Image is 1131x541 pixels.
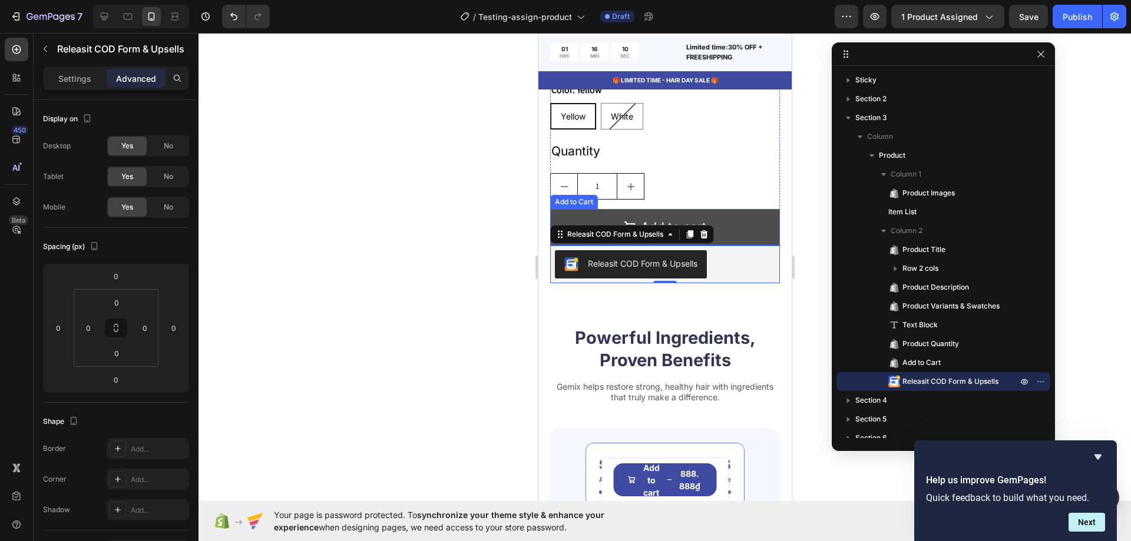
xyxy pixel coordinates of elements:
span: Yes [121,141,133,151]
p: 7 [77,9,82,24]
div: Shadow [43,505,70,515]
span: Product Images [902,187,955,199]
input: 0 [49,319,67,337]
span: Product Variants & Swatches [902,300,1000,312]
span: Row 2 cols [902,263,938,274]
span: Product Quantity [902,338,959,350]
div: Help us improve GemPages! [926,450,1105,532]
span: Section 3 [855,112,887,124]
span: Section 5 [855,413,887,425]
p: Quick feedback to build what you need. [926,492,1105,503]
span: Yes [121,202,133,213]
span: Item List [888,206,917,218]
input: 0px [80,319,97,337]
span: Section 2 [855,93,887,105]
div: Corner [43,474,67,484]
button: 7 [5,5,88,28]
button: Publish [1053,5,1102,28]
input: 0px [105,344,128,362]
span: No [164,141,173,151]
div: Mobile [43,202,65,213]
div: 450 [11,125,28,135]
div: Add... [131,505,186,516]
span: Section 6 [855,432,887,444]
input: 0 [104,371,128,389]
span: Column 2 [891,225,922,237]
input: 0 [104,267,128,285]
span: Your page is password protected. To when designing pages, we need access to your store password. [274,509,650,533]
div: Display on [43,111,94,127]
div: Border [43,443,66,454]
div: Publish [1063,11,1092,23]
span: / [473,11,476,23]
h2: Help us improve GemPages! [926,473,1105,487]
div: Desktop [43,141,71,151]
span: No [164,202,173,213]
button: Save [1009,5,1048,28]
span: Column 1 [891,168,921,180]
span: synchronize your theme style & enhance your experience [274,510,604,532]
img: Releasit COD Form & Upsells [888,376,900,387]
div: Add... [131,444,186,454]
div: Tablet [43,171,64,182]
span: No [164,171,173,182]
button: Hide survey [1091,450,1105,464]
span: Testing-assign-product [478,11,572,23]
span: Text Block [902,319,938,331]
p: Advanced [116,72,156,85]
span: 1 product assigned [901,11,978,23]
input: 0px [105,294,128,311]
input: 0 [165,319,183,337]
div: Shape [43,414,81,430]
span: Sticky [855,74,877,86]
button: Next question [1069,513,1105,532]
span: Save [1019,12,1039,22]
span: Yes [121,171,133,182]
span: Section 4 [855,394,887,406]
span: Product Title [902,244,945,255]
span: Draft [612,11,630,22]
span: Product Description [902,281,969,293]
iframe: Design area [538,33,792,501]
span: Product [879,150,905,161]
p: Releasit COD Form & Upsells [57,42,184,56]
div: Undo/Redo [222,5,270,28]
input: 0px [136,319,154,337]
span: Add to Cart [902,357,941,369]
button: 1 product assigned [891,5,1004,28]
span: Column [867,131,893,142]
span: Releasit COD Form & Upsells [902,376,998,387]
div: Beta [9,215,28,225]
div: Spacing (px) [43,239,101,255]
div: Add... [131,474,186,485]
p: Settings [58,72,91,85]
